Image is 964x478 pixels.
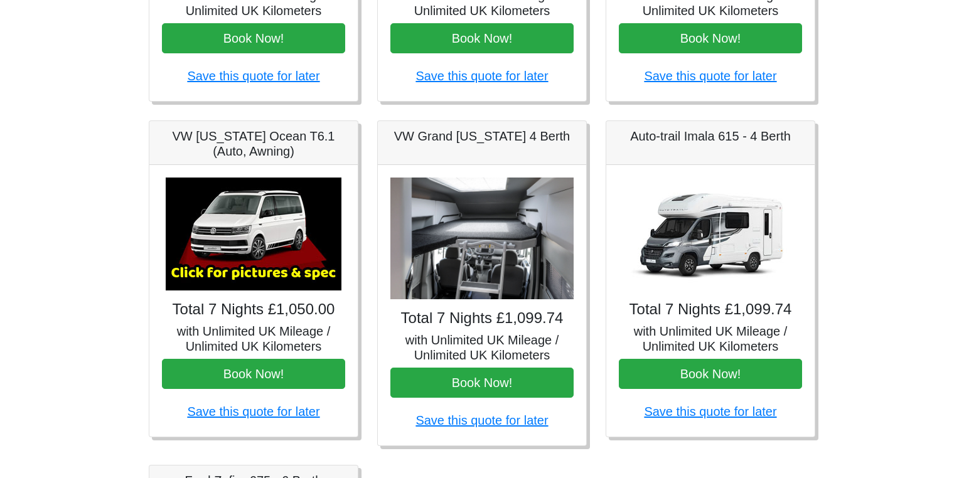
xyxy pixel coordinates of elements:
img: Auto-trail Imala 615 - 4 Berth [623,178,798,290]
a: Save this quote for later [644,69,776,83]
h4: Total 7 Nights £1,099.74 [390,309,574,327]
a: Save this quote for later [415,69,548,83]
a: Save this quote for later [187,405,319,418]
h5: Auto-trail Imala 615 - 4 Berth [619,129,802,144]
a: Save this quote for later [187,69,319,83]
h5: VW Grand [US_STATE] 4 Berth [390,129,574,144]
img: VW Grand California 4 Berth [390,178,574,300]
h5: VW [US_STATE] Ocean T6.1 (Auto, Awning) [162,129,345,159]
h4: Total 7 Nights £1,099.74 [619,300,802,319]
a: Save this quote for later [644,405,776,418]
img: VW California Ocean T6.1 (Auto, Awning) [166,178,341,290]
button: Book Now! [390,23,574,53]
h5: with Unlimited UK Mileage / Unlimited UK Kilometers [619,324,802,354]
a: Save this quote for later [415,413,548,427]
h5: with Unlimited UK Mileage / Unlimited UK Kilometers [390,332,574,363]
button: Book Now! [619,359,802,389]
h5: with Unlimited UK Mileage / Unlimited UK Kilometers [162,324,345,354]
h4: Total 7 Nights £1,050.00 [162,300,345,319]
button: Book Now! [162,359,345,389]
button: Book Now! [619,23,802,53]
button: Book Now! [390,368,574,398]
button: Book Now! [162,23,345,53]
